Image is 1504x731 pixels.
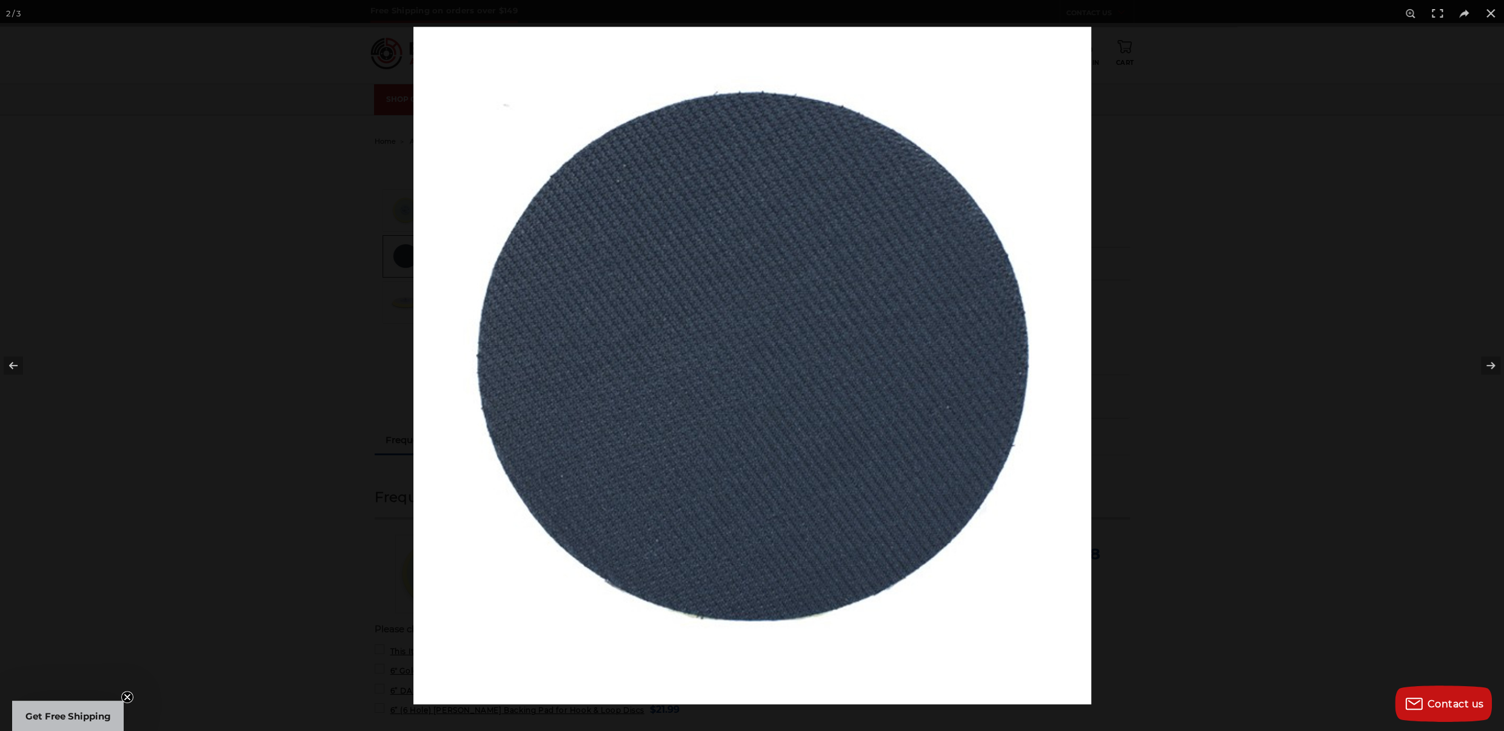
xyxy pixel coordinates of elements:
[1395,686,1492,722] button: Contact us
[121,691,133,703] button: Close teaser
[1428,698,1484,710] span: Contact us
[25,710,111,722] span: Get Free Shipping
[413,27,1091,704] img: Velcro_Large__52770.1570196641.jpg
[1462,335,1504,396] button: Next (arrow right)
[12,701,124,731] div: Get Free ShippingClose teaser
